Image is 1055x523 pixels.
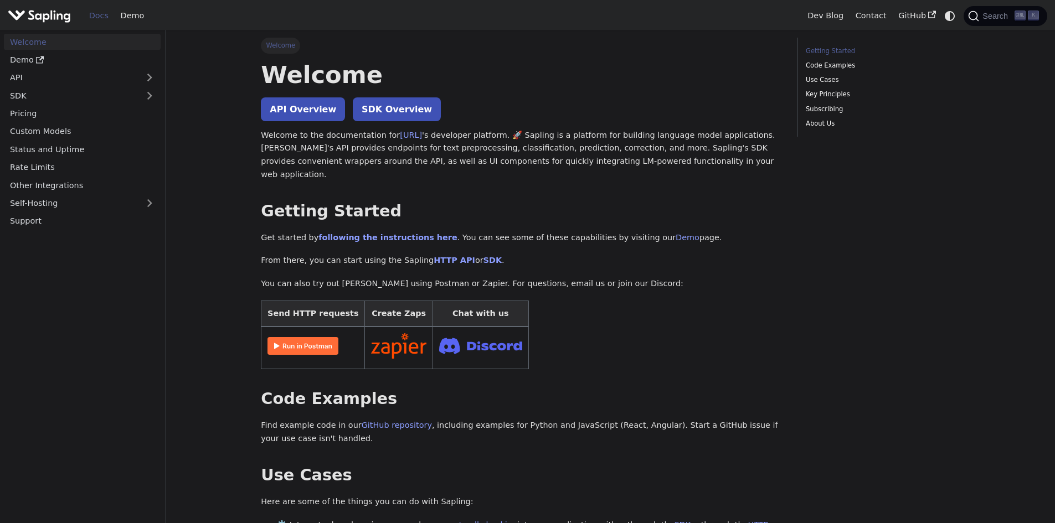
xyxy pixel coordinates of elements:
[806,118,956,129] a: About Us
[261,38,300,53] span: Welcome
[433,301,528,327] th: Chat with us
[261,277,781,291] p: You can also try out [PERSON_NAME] using Postman or Zapier. For questions, email us or join our D...
[261,419,781,446] p: Find example code in our , including examples for Python and JavaScript (React, Angular). Start a...
[318,233,457,242] a: following the instructions here
[261,301,365,327] th: Send HTTP requests
[964,6,1047,26] button: Search (Ctrl+K)
[850,7,893,24] a: Contact
[4,195,161,211] a: Self-Hosting
[261,495,781,509] p: Here are some of the things you can do with Sapling:
[806,60,956,71] a: Code Examples
[4,34,161,50] a: Welcome
[806,104,956,115] a: Subscribing
[806,75,956,85] a: Use Cases
[1028,11,1039,20] kbd: K
[979,12,1015,20] span: Search
[83,7,115,24] a: Docs
[261,129,781,182] p: Welcome to the documentation for 's developer platform. 🚀 Sapling is a platform for building lang...
[261,254,781,267] p: From there, you can start using the Sapling or .
[806,89,956,100] a: Key Principles
[4,159,161,175] a: Rate Limits
[261,389,781,409] h2: Code Examples
[8,8,71,24] img: Sapling.ai
[138,70,161,86] button: Expand sidebar category 'API'
[4,70,138,86] a: API
[483,256,502,265] a: SDK
[261,60,781,90] h1: Welcome
[138,87,161,103] button: Expand sidebar category 'SDK'
[4,106,161,122] a: Pricing
[892,7,941,24] a: GitHub
[8,8,75,24] a: Sapling.ai
[267,337,338,355] img: Run in Postman
[353,97,441,121] a: SDK Overview
[261,38,781,53] nav: Breadcrumbs
[115,7,150,24] a: Demo
[365,301,433,327] th: Create Zaps
[261,201,781,221] h2: Getting Started
[806,46,956,56] a: Getting Started
[942,8,958,24] button: Switch between dark and light mode (currently system mode)
[362,421,432,429] a: GitHub repository
[4,123,161,139] a: Custom Models
[400,131,422,139] a: [URL]
[4,52,161,68] a: Demo
[261,231,781,245] p: Get started by . You can see some of these capabilities by visiting our page.
[371,333,426,359] img: Connect in Zapier
[676,233,699,242] a: Demo
[439,334,522,357] img: Join Discord
[4,87,138,103] a: SDK
[801,7,849,24] a: Dev Blog
[4,141,161,157] a: Status and Uptime
[434,256,475,265] a: HTTP API
[261,465,781,485] h2: Use Cases
[4,213,161,229] a: Support
[4,177,161,193] a: Other Integrations
[261,97,345,121] a: API Overview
